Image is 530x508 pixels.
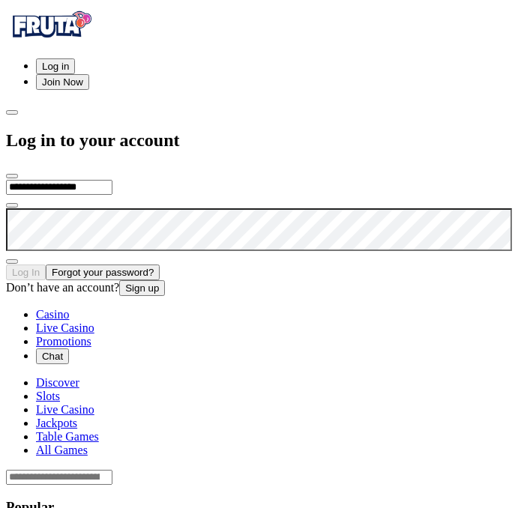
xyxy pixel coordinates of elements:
span: Join Now [42,76,83,88]
a: Jackpots [36,417,77,429]
span: Casino [36,308,69,321]
button: Log in [36,58,75,74]
button: eye icon [6,203,18,208]
a: Table Games [36,430,99,443]
a: All Games [36,444,88,456]
input: Search [6,470,112,485]
a: Fruta [6,33,96,46]
span: Log in [42,61,69,72]
span: Live Casino [36,321,94,334]
button: Sign up [119,280,165,296]
a: Slots [36,390,60,402]
button: Join Now [36,74,89,90]
img: Fruta [6,6,96,43]
header: Lobby [6,376,524,485]
h2: Log in to your account [6,130,524,151]
button: Forgot your password? [46,264,160,280]
button: eye icon [6,259,18,264]
span: Chat [42,351,63,362]
span: Sign up [125,282,159,294]
span: Log In [12,267,40,278]
button: chevron-left icon [6,110,18,115]
button: Log In [6,264,46,280]
a: Live Casino [36,403,94,416]
a: Discover [36,376,79,389]
div: Don’t have an account? [6,280,524,296]
button: headphones iconChat [36,348,69,364]
a: diamond iconCasino [36,308,69,321]
a: gift-inverted iconPromotions [36,335,91,348]
nav: Lobby [6,376,524,457]
a: poker-chip iconLive Casino [36,321,94,334]
span: Promotions [36,335,91,348]
button: close [6,174,18,178]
